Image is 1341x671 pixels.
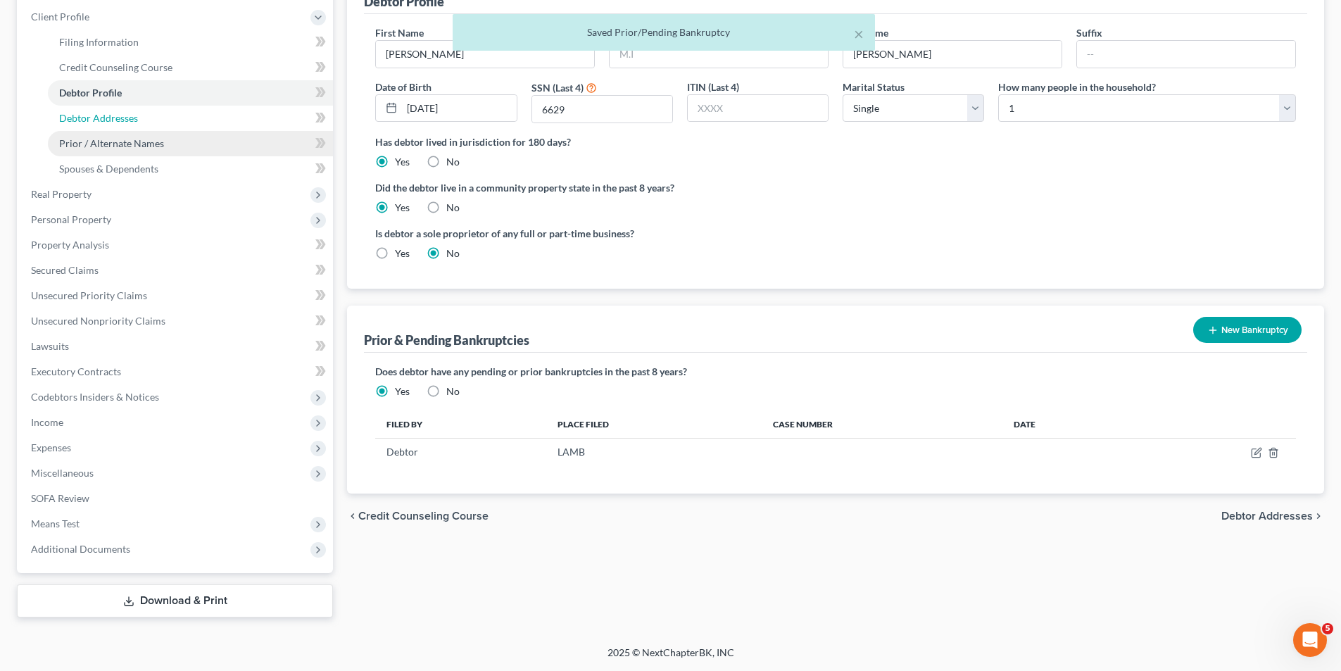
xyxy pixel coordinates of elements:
label: Yes [395,384,410,399]
button: × [854,25,864,42]
div: 2025 © NextChapterBK, INC [270,646,1072,671]
a: Debtor Profile [48,80,333,106]
input: MM/DD/YYYY [402,95,516,122]
a: Spouses & Dependents [48,156,333,182]
i: chevron_left [347,510,358,522]
span: Executory Contracts [31,365,121,377]
span: Expenses [31,441,71,453]
label: ITIN (Last 4) [687,80,739,94]
a: Lawsuits [20,334,333,359]
label: SSN (Last 4) [531,80,584,95]
label: Yes [395,246,410,261]
label: No [446,201,460,215]
span: Additional Documents [31,543,130,555]
div: Saved Prior/Pending Bankruptcy [464,25,864,39]
a: Download & Print [17,584,333,617]
label: No [446,155,460,169]
span: Credit Counseling Course [358,510,489,522]
label: Yes [395,201,410,215]
span: Codebtors Insiders & Notices [31,391,159,403]
iframe: Intercom live chat [1293,623,1327,657]
input: XXXX [688,95,828,122]
span: Debtor Addresses [59,112,138,124]
span: Personal Property [31,213,111,225]
a: Secured Claims [20,258,333,283]
span: Lawsuits [31,340,69,352]
th: Case Number [762,410,1002,438]
button: Debtor Addresses chevron_right [1221,510,1324,522]
label: Does debtor have any pending or prior bankruptcies in the past 8 years? [375,364,1296,379]
span: SOFA Review [31,492,89,504]
span: Means Test [31,518,80,529]
span: Unsecured Priority Claims [31,289,147,301]
span: Credit Counseling Course [59,61,172,73]
button: chevron_left Credit Counseling Course [347,510,489,522]
label: Is debtor a sole proprietor of any full or part-time business? [375,226,829,241]
label: Has debtor lived in jurisdiction for 180 days? [375,134,1296,149]
i: chevron_right [1313,510,1324,522]
th: Filed By [375,410,546,438]
a: Unsecured Priority Claims [20,283,333,308]
label: Date of Birth [375,80,432,94]
span: Property Analysis [31,239,109,251]
label: Yes [395,155,410,169]
th: Place Filed [546,410,762,438]
a: Prior / Alternate Names [48,131,333,156]
a: Unsecured Nonpriority Claims [20,308,333,334]
a: Executory Contracts [20,359,333,384]
span: 5 [1322,623,1333,634]
label: No [446,246,460,261]
td: Debtor [375,439,546,465]
div: Prior & Pending Bankruptcies [364,332,529,349]
th: Date [1002,410,1132,438]
span: Spouses & Dependents [59,163,158,175]
a: Debtor Addresses [48,106,333,131]
span: Debtor Profile [59,87,122,99]
label: Did the debtor live in a community property state in the past 8 years? [375,180,1296,195]
button: New Bankruptcy [1193,317,1302,343]
span: Real Property [31,188,92,200]
span: Debtor Addresses [1221,510,1313,522]
label: No [446,384,460,399]
a: Property Analysis [20,232,333,258]
a: Credit Counseling Course [48,55,333,80]
span: Prior / Alternate Names [59,137,164,149]
span: Miscellaneous [31,467,94,479]
a: SOFA Review [20,486,333,511]
span: Secured Claims [31,264,99,276]
label: How many people in the household? [998,80,1156,94]
span: Unsecured Nonpriority Claims [31,315,165,327]
span: Income [31,416,63,428]
td: LAMB [546,439,762,465]
input: XXXX [532,96,672,123]
label: Marital Status [843,80,905,94]
span: Client Profile [31,11,89,23]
